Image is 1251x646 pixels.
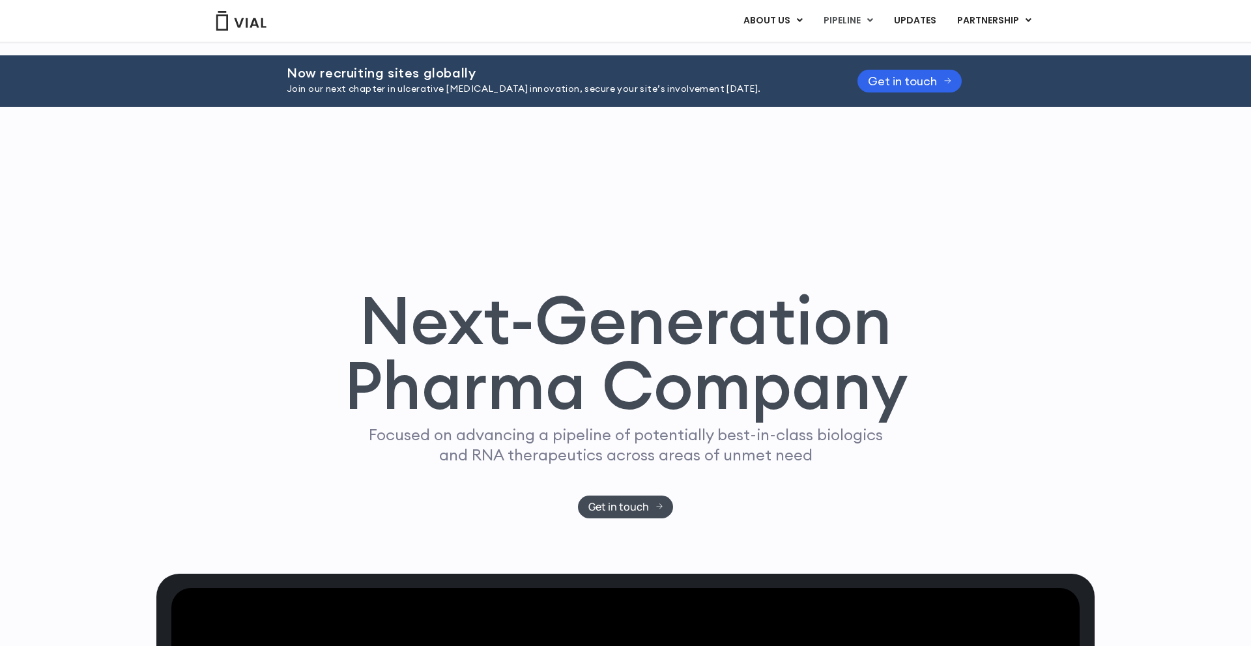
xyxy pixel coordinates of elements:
span: Get in touch [588,502,649,512]
h1: Next-Generation Pharma Company [343,287,908,419]
a: PIPELINEMenu Toggle [813,10,883,32]
a: Get in touch [857,70,962,92]
p: Focused on advancing a pipeline of potentially best-in-class biologics and RNA therapeutics acros... [363,425,888,465]
h2: Now recruiting sites globally [287,66,825,80]
a: ABOUT USMenu Toggle [733,10,812,32]
span: Get in touch [868,76,937,86]
a: PARTNERSHIPMenu Toggle [947,10,1042,32]
a: UPDATES [884,10,946,32]
img: Vial Logo [215,11,267,31]
a: Get in touch [578,496,674,518]
p: Join our next chapter in ulcerative [MEDICAL_DATA] innovation, secure your site’s involvement [DA... [287,82,825,96]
